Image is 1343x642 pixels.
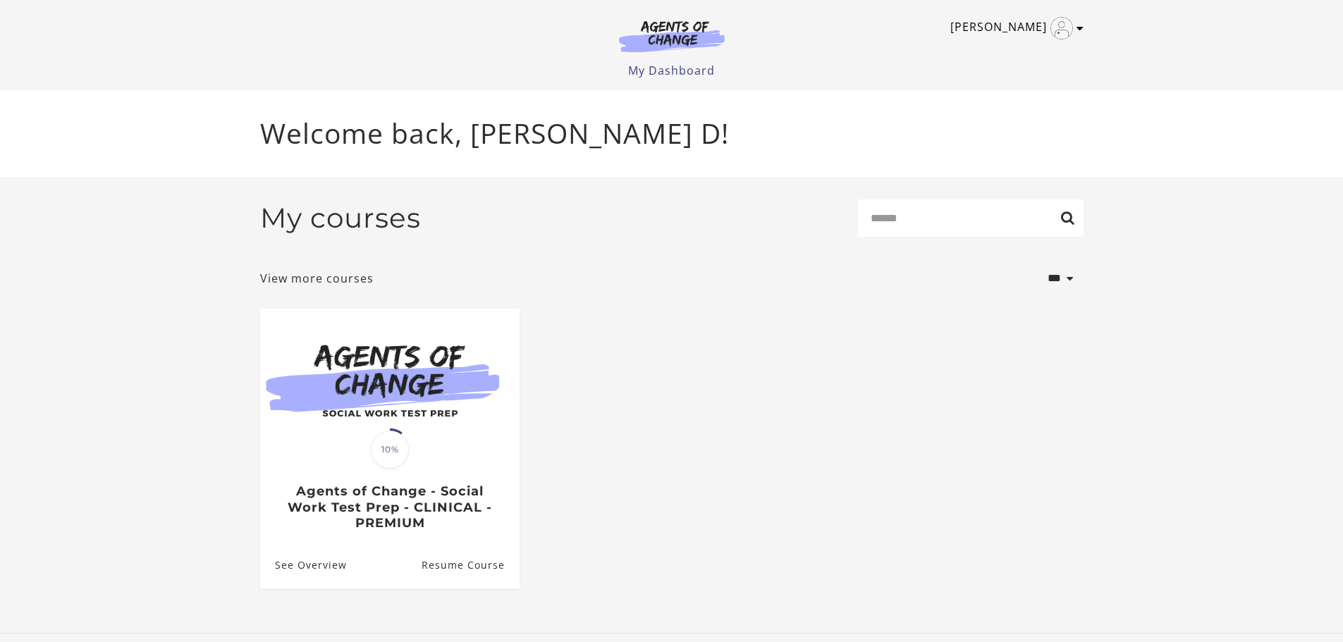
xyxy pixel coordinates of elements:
[371,431,409,469] span: 10%
[628,63,715,78] a: My Dashboard
[260,542,347,588] a: Agents of Change - Social Work Test Prep - CLINICAL - PREMIUM: See Overview
[604,20,740,52] img: Agents of Change Logo
[260,202,421,235] h2: My courses
[260,113,1084,154] p: Welcome back, [PERSON_NAME] D!
[260,270,374,287] a: View more courses
[950,17,1077,39] a: Toggle menu
[421,542,519,588] a: Agents of Change - Social Work Test Prep - CLINICAL - PREMIUM: Resume Course
[275,483,504,531] h3: Agents of Change - Social Work Test Prep - CLINICAL - PREMIUM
